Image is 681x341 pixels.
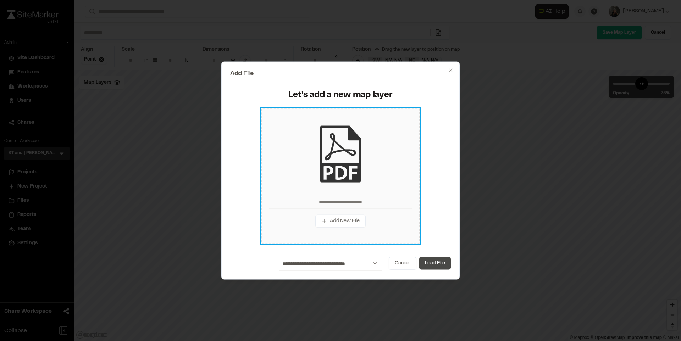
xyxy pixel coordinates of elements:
[230,71,451,77] h2: Add File
[261,108,420,244] div: Add New File
[419,257,451,269] button: Load File
[234,90,447,101] div: Let's add a new map layer
[312,126,369,183] img: pdf_black_icon.png
[315,215,366,228] button: Add New File
[389,257,416,269] button: Cancel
